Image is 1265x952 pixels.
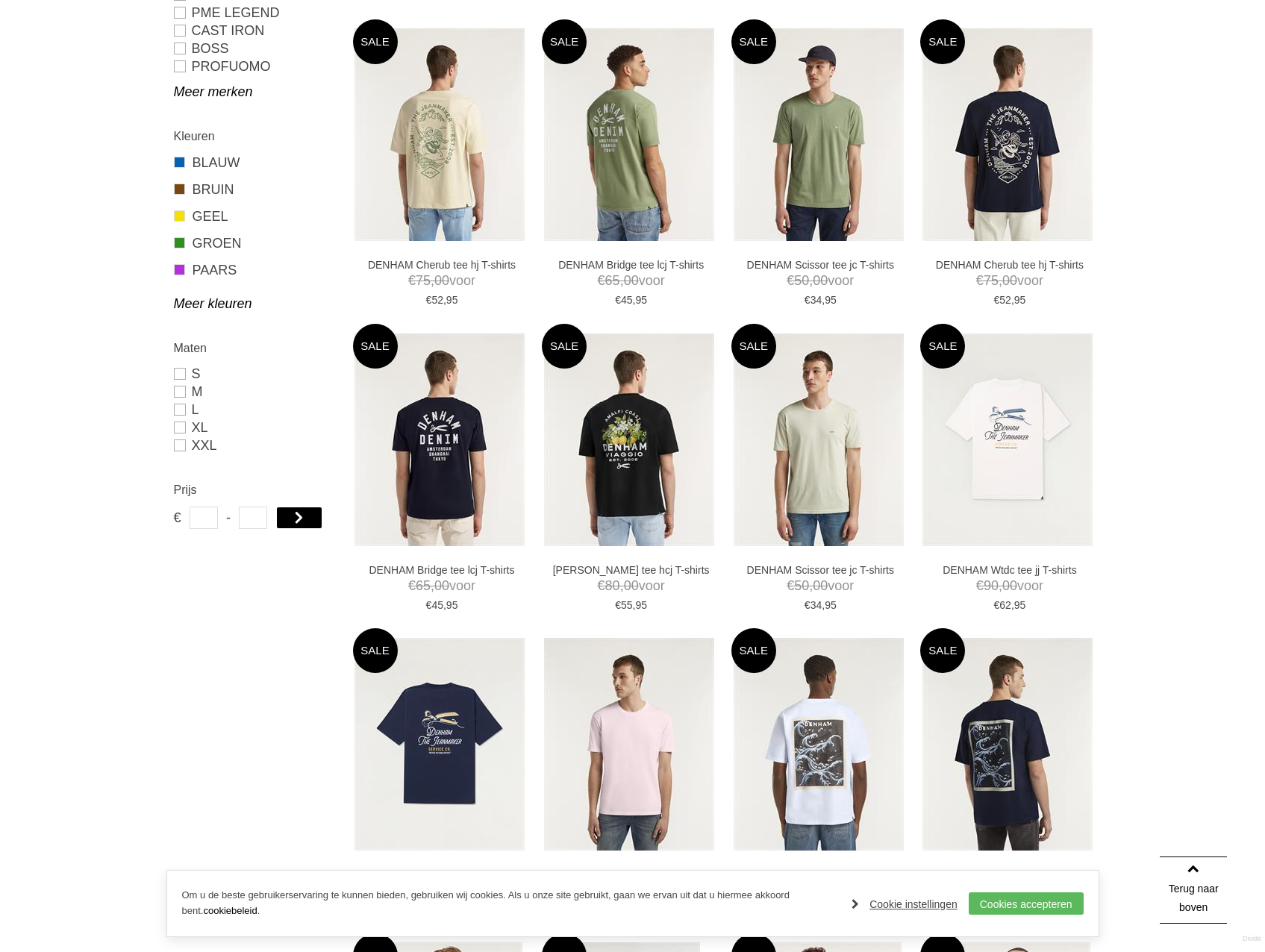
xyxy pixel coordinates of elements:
a: cookiebeleid [203,905,257,916]
img: DENHAM Scissor tee jc T-shirts [544,638,714,851]
a: GEEL [174,207,334,226]
span: , [999,273,1002,288]
a: Cookie instellingen [852,893,958,915]
span: 00 [813,273,828,288]
span: € [787,578,794,593]
span: voor [928,577,1092,595]
span: 95 [1014,599,1026,611]
a: Divide [1243,930,1261,948]
span: 90 [984,578,999,593]
img: DENHAM Scissor tee jc T-shirts [734,333,904,546]
span: 00 [813,578,828,593]
span: 95 [635,599,647,611]
span: , [633,599,636,611]
span: 75 [416,273,431,288]
a: DENHAM Scissor tee jc T-shirts [738,563,902,577]
a: XL [174,419,334,436]
span: , [620,578,624,593]
span: € [805,599,810,611]
a: DENHAM Wave tee hcj T-shirts [928,868,1092,881]
span: 45 [431,599,443,611]
span: 00 [1002,578,1017,593]
span: 75 [984,273,999,288]
a: PME LEGEND [174,4,334,22]
a: DENHAM Bridge tee lcj T-shirts [360,563,524,577]
a: DENHAM Cherub tee hj T-shirts [360,258,524,272]
span: € [615,599,621,611]
span: € [408,273,416,288]
a: S [174,365,334,383]
img: DENHAM Amalfi tee hcj T-shirts [544,333,714,546]
span: € [994,599,1000,611]
span: 95 [825,599,837,611]
a: DENHAM Scissor tee jc T-shirts [549,868,713,881]
span: , [809,273,813,288]
span: , [1011,294,1014,306]
span: - [226,507,231,529]
img: DENHAM Bridge tee lcj T-shirts [544,28,714,241]
span: € [174,507,181,529]
a: XXL [174,436,334,454]
span: 00 [434,578,449,593]
span: voor [738,577,902,595]
a: BRUIN [174,180,334,199]
span: 95 [635,294,647,306]
span: voor [549,272,713,290]
span: 00 [624,578,639,593]
span: 34 [810,599,822,611]
span: € [615,294,621,306]
span: voor [360,577,524,595]
span: voor [928,272,1092,290]
span: € [805,294,810,306]
a: BLAUW [174,153,334,172]
span: 52 [999,294,1011,306]
a: DENHAM Wtdc tee jj T-shirts [928,563,1092,577]
span: 80 [605,578,620,593]
a: Terug naar boven [1160,857,1227,924]
a: BOSS [174,40,334,57]
span: , [999,578,1002,593]
span: 62 [999,599,1011,611]
span: 95 [1014,294,1026,306]
img: DENHAM Bridge tee lcj T-shirts [354,333,525,546]
h2: Prijs [174,480,334,499]
span: , [809,578,813,593]
span: , [822,599,825,611]
span: 65 [416,578,431,593]
span: 95 [446,294,458,306]
span: € [426,294,432,306]
a: [PERSON_NAME] tee hcj T-shirts [549,563,713,577]
span: , [431,273,434,288]
span: 34 [810,294,822,306]
span: € [994,294,1000,306]
a: DENHAM Cherub tee hj T-shirts [928,258,1092,272]
a: Meer merken [174,83,334,101]
span: € [426,599,432,611]
a: DENHAM Bridge tee lcj T-shirts [549,258,713,272]
span: 95 [825,294,837,306]
a: CAST IRON [174,22,334,40]
span: , [443,599,446,611]
span: 95 [446,599,458,611]
span: € [598,578,605,593]
span: 65 [605,273,620,288]
img: DENHAM Cherub tee hj T-shirts [354,28,525,241]
span: 55 [621,599,633,611]
span: voor [360,272,524,290]
span: 00 [624,273,639,288]
span: voor [549,577,713,595]
img: DENHAM Wtdc tee jj T-shirts [354,638,525,851]
a: Cookies accepteren [969,892,1084,915]
span: 00 [1002,273,1017,288]
span: , [620,273,624,288]
img: DENHAM Wave tee hcj T-shirts [922,638,1093,851]
span: , [822,294,825,306]
span: € [787,273,794,288]
h2: Kleuren [174,127,334,145]
a: GROEN [174,234,334,253]
img: DENHAM Wtdc tee jj T-shirts [922,333,1093,546]
span: 50 [794,273,809,288]
a: PROFUOMO [174,57,334,75]
span: , [443,294,446,306]
span: € [598,273,605,288]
